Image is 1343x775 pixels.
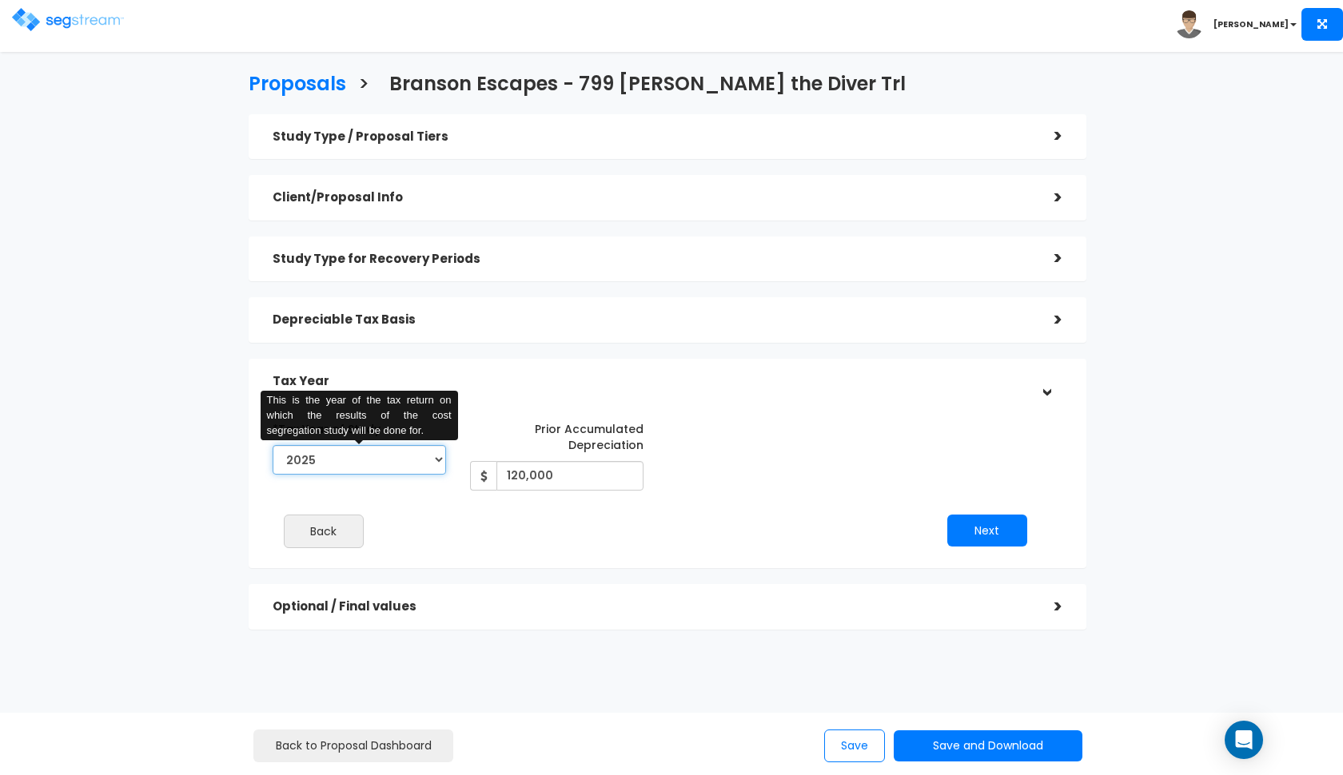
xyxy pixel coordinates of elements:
[1213,18,1289,30] b: [PERSON_NAME]
[249,74,346,98] h3: Proposals
[273,252,1030,266] h5: Study Type for Recovery Periods
[947,515,1027,546] button: Next
[1030,594,1062,619] div: >
[1030,185,1062,210] div: >
[1030,124,1062,149] div: >
[273,191,1030,205] h5: Client/Proposal Info
[253,729,453,762] a: Back to Proposal Dashboard
[377,58,906,106] a: Branson Escapes - 799 [PERSON_NAME] the Diver Trl
[273,130,1030,144] h5: Study Type / Proposal Tiers
[1225,721,1263,759] div: Open Intercom Messenger
[261,391,458,440] div: This is the year of the tax return on which the results of the cost segregation study will be don...
[284,515,364,548] button: Back
[1030,308,1062,332] div: >
[1030,246,1062,271] div: >
[12,8,124,31] img: logo.png
[389,74,906,98] h3: Branson Escapes - 799 [PERSON_NAME] the Diver Trl
[273,375,1030,388] h5: Tax Year
[894,730,1082,761] button: Save and Download
[1034,365,1058,397] div: >
[470,415,644,453] label: Prior Accumulated Depreciation
[273,600,1030,614] h5: Optional / Final values
[358,74,369,98] h3: >
[237,58,346,106] a: Proposals
[273,313,1030,327] h5: Depreciable Tax Basis
[1175,10,1203,38] img: avatar.png
[824,729,885,762] button: Save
